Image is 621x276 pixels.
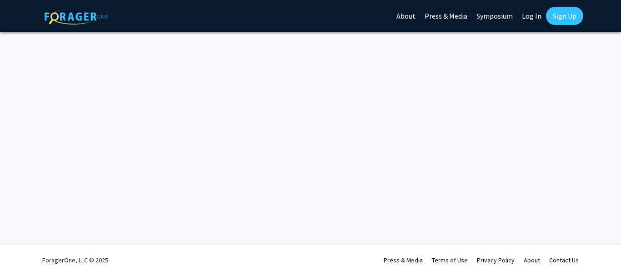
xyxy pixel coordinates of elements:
[432,256,468,264] a: Terms of Use
[42,244,108,276] div: ForagerOne, LLC © 2025
[45,9,108,25] img: ForagerOne Logo
[477,256,515,264] a: Privacy Policy
[384,256,423,264] a: Press & Media
[549,256,579,264] a: Contact Us
[524,256,540,264] a: About
[546,7,583,25] a: Sign Up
